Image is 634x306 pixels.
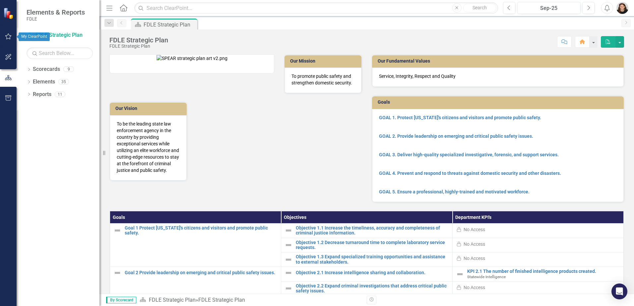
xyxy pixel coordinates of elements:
a: FDLE Strategic Plan [27,31,93,39]
a: Objective 2.2 Expand criminal investigations that address critical public safety issues. [296,283,449,294]
input: Search ClearPoint... [134,2,498,14]
a: Objective 2.1 Increase intelligence sharing and collaboration. [296,270,449,275]
div: FDLE Strategic Plan [109,44,168,49]
button: Search [463,3,496,13]
span: Search [473,5,487,10]
div: FDLE Strategic Plan [144,21,196,29]
a: Objective 1.2 Decrease turnaround time to complete laboratory service requests. [296,240,449,250]
img: ClearPoint Strategy [3,8,15,19]
h3: Our Mission [290,59,358,64]
small: FDLE [27,16,85,22]
button: Sep-25 [517,2,581,14]
div: 35 [58,79,69,85]
img: Not Defined [113,227,121,234]
a: Reports [33,91,51,98]
img: Not Defined [113,269,121,277]
div: No Access [464,255,485,262]
img: SPEAR strategic plan art v2.png [157,55,227,62]
a: FDLE Strategic Plan [149,297,196,303]
a: Goal 2 Provide leadership on emerging and critical public safety issues. [125,270,278,275]
img: Not Defined [285,241,292,249]
div: No Access [464,241,485,247]
a: Elements [33,78,55,86]
img: Not Defined [456,270,464,278]
a: Scorecards [33,66,60,73]
a: Objective 1.1 Increase the timeliness, accuracy and completeness of criminal justice information. [296,226,449,236]
div: 9 [63,67,74,72]
img: Not Defined [285,269,292,277]
div: 11 [55,91,65,97]
img: Not Defined [285,256,292,264]
a: KPI 2.1 The number of finished intelligence products created. [467,269,620,274]
img: Not Defined [285,227,292,234]
a: Objective 1.3 Expand specialized training opportunities and assistance to external stakeholders. [296,254,449,265]
div: No Access [464,284,485,291]
img: Not Defined [285,284,292,292]
div: » [140,296,362,304]
img: Linda Infinger [616,2,628,14]
p: To be the leading state law enforcement agency in the country by providing exceptional services w... [117,121,180,174]
div: FDLE Strategic Plan [198,297,245,303]
input: Search Below... [27,47,93,59]
div: FDLE Strategic Plan [109,36,168,44]
p: Service, Integrity, Respect and Quality [379,73,617,79]
span: Statewide Intelligence [467,275,506,279]
div: Sep-25 [520,4,578,12]
td: Double-Click to Edit Right Click for Context Menu [452,267,623,281]
a: GOAL 4. Prevent and respond to threats against domestic security and other disasters. [379,171,561,176]
h3: Our Fundamental Values [378,59,620,64]
div: No Access [464,226,485,233]
h3: Our Vision [115,106,183,111]
a: Goal 1 Protect [US_STATE]'s citizens and visitors and promote public safety. [125,226,278,236]
p: To promote public safety and strengthen domestic security. [291,73,354,86]
a: GOAL 3. Deliver high-quality specialized investigative, forensic, and support services. [379,152,559,157]
span: Elements & Reports [27,8,85,16]
span: By Scorecard [106,297,136,303]
div: My ClearPoint [19,32,50,41]
a: GOAL 2. Provide leadership on emerging and critical public safety issues. [379,133,533,139]
div: Open Intercom Messenger [611,283,627,299]
a: GOAL 5. Ensure a professional, highly-trained and motivated workforce. [379,189,530,194]
h3: Goals [378,100,620,105]
a: GOAL 1. Protect [US_STATE]'s citizens and visitors and promote public safety. [379,115,541,120]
